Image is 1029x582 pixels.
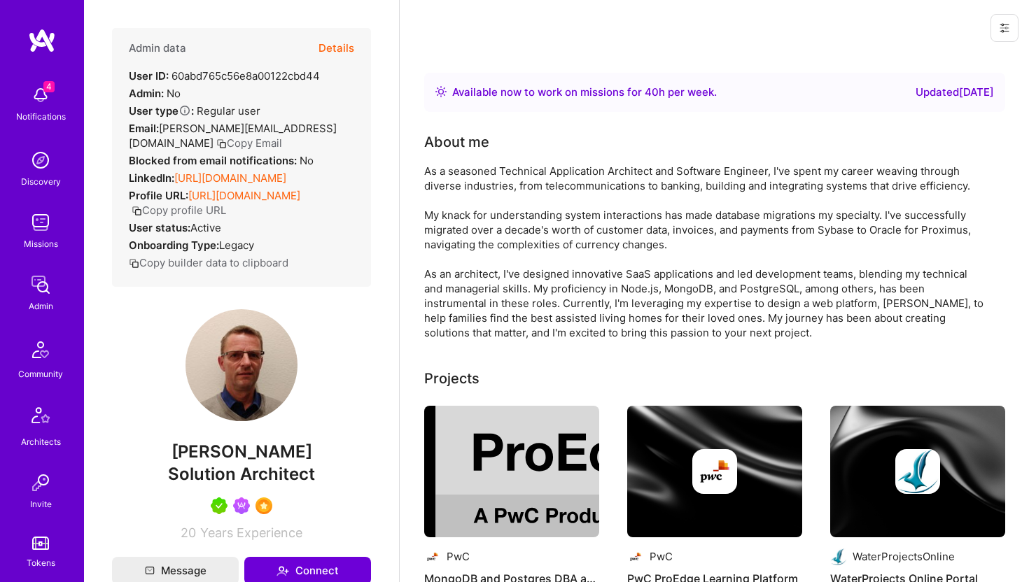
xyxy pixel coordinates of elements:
[132,206,142,216] i: icon Copy
[627,406,802,537] img: cover
[233,497,250,514] img: Been on Mission
[188,189,300,202] a: [URL][DOMAIN_NAME]
[145,566,155,576] i: icon Mail
[129,86,181,101] div: No
[190,221,221,234] span: Active
[30,497,52,511] div: Invite
[318,28,354,69] button: Details
[216,136,282,150] button: Copy Email
[18,367,63,381] div: Community
[129,258,139,269] i: icon Copy
[129,171,174,185] strong: LinkedIn:
[27,208,55,236] img: teamwork
[129,239,219,252] strong: Onboarding Type:
[452,84,717,101] div: Available now to work on missions for h per week .
[24,333,57,367] img: Community
[29,299,53,313] div: Admin
[830,406,1005,537] img: cover
[129,104,194,118] strong: User type :
[424,548,441,565] img: Company logo
[43,81,55,92] span: 4
[645,85,659,99] span: 40
[129,122,337,150] span: [PERSON_NAME][EMAIL_ADDRESS][DOMAIN_NAME]
[27,555,55,570] div: Tokens
[174,171,286,185] a: [URL][DOMAIN_NAME]
[21,434,61,449] div: Architects
[129,221,190,234] strong: User status:
[168,464,315,484] span: Solution Architect
[200,525,302,540] span: Years Experience
[276,565,289,577] i: icon Connect
[129,87,164,100] strong: Admin:
[129,255,288,270] button: Copy builder data to clipboard
[216,139,227,149] i: icon Copy
[112,441,371,462] span: [PERSON_NAME]
[424,164,984,340] div: As a seasoned Technical Application Architect and Software Engineer, I've spent my career weaving...
[27,146,55,174] img: discovery
[27,469,55,497] img: Invite
[129,153,314,168] div: No
[424,368,479,389] div: Projects
[650,549,673,564] div: PwC
[21,174,61,189] div: Discovery
[181,525,196,540] span: 20
[916,84,994,101] div: Updated [DATE]
[24,236,58,251] div: Missions
[219,239,254,252] span: legacy
[129,104,260,118] div: Regular user
[129,69,169,83] strong: User ID:
[27,81,55,109] img: bell
[178,104,191,117] i: Help
[435,86,447,97] img: Availability
[129,189,188,202] strong: Profile URL:
[129,69,320,83] div: 60abd765c56e8a00122cbd44
[129,42,186,55] h4: Admin data
[424,132,489,152] div: About me
[185,309,297,421] img: User Avatar
[16,109,66,124] div: Notifications
[424,406,599,537] img: MongoDB and Postgres DBA at PriceWaterhouseCoopers (PwC)
[830,548,847,565] img: Company logo
[132,203,226,218] button: Copy profile URL
[853,549,955,564] div: WaterProjectsOnline
[255,497,272,514] img: SelectionTeam
[28,28,56,53] img: logo
[692,449,737,494] img: Company logo
[129,154,300,167] strong: Blocked from email notifications:
[24,401,57,434] img: Architects
[129,122,159,135] strong: Email:
[211,497,227,514] img: A.Teamer in Residence
[895,449,940,494] img: Company logo
[447,549,470,564] div: PwC
[627,548,644,565] img: Company logo
[27,271,55,299] img: admin teamwork
[32,537,49,550] img: tokens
